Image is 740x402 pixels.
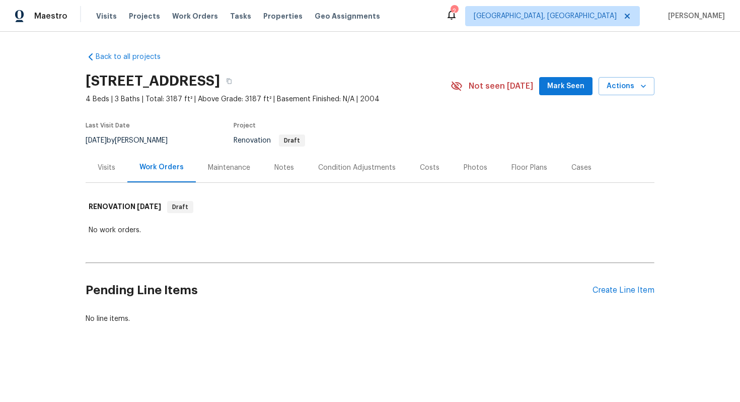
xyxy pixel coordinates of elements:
[420,163,439,173] div: Costs
[86,314,654,324] div: No line items.
[274,163,294,173] div: Notes
[89,201,161,213] h6: RENOVATION
[464,163,487,173] div: Photos
[571,163,591,173] div: Cases
[208,163,250,173] div: Maintenance
[469,81,533,91] span: Not seen [DATE]
[86,137,107,144] span: [DATE]
[474,11,617,21] span: [GEOGRAPHIC_DATA], [GEOGRAPHIC_DATA]
[664,11,725,21] span: [PERSON_NAME]
[137,203,161,210] span: [DATE]
[168,202,192,212] span: Draft
[86,135,180,147] div: by [PERSON_NAME]
[139,162,184,172] div: Work Orders
[593,286,654,295] div: Create Line Item
[98,163,115,173] div: Visits
[451,6,458,16] div: 2
[607,80,646,93] span: Actions
[86,52,182,62] a: Back to all projects
[234,122,256,128] span: Project
[230,13,251,20] span: Tasks
[86,76,220,86] h2: [STREET_ADDRESS]
[172,11,218,21] span: Work Orders
[263,11,303,21] span: Properties
[34,11,67,21] span: Maestro
[86,267,593,314] h2: Pending Line Items
[220,72,238,90] button: Copy Address
[86,122,130,128] span: Last Visit Date
[234,137,305,144] span: Renovation
[315,11,380,21] span: Geo Assignments
[280,138,304,144] span: Draft
[547,80,584,93] span: Mark Seen
[86,191,654,223] div: RENOVATION [DATE]Draft
[129,11,160,21] span: Projects
[86,94,451,104] span: 4 Beds | 3 Baths | Total: 3187 ft² | Above Grade: 3187 ft² | Basement Finished: N/A | 2004
[511,163,547,173] div: Floor Plans
[539,77,593,96] button: Mark Seen
[96,11,117,21] span: Visits
[89,225,651,235] div: No work orders.
[599,77,654,96] button: Actions
[318,163,396,173] div: Condition Adjustments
